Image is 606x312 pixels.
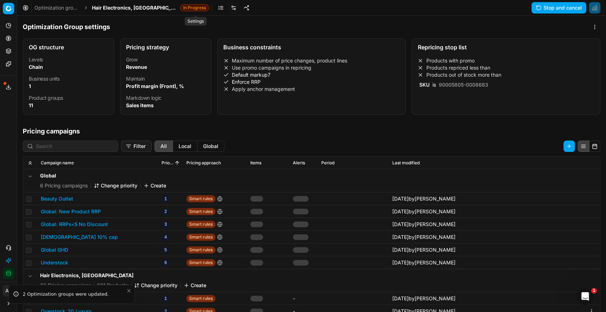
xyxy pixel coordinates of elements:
span: Hair Electronics, [GEOGRAPHIC_DATA] [92,4,177,11]
nav: breadcrumb [34,4,209,11]
strong: 11 [29,102,33,108]
strong: Profit margin (Front), % [126,83,184,89]
input: Search [36,143,114,150]
span: Hair Electronics, [GEOGRAPHIC_DATA]In Progress [92,4,209,11]
div: OG structure [29,44,108,50]
div: Business constraints [223,44,400,50]
span: 281 Products [97,282,128,289]
button: Global: RRPs<5 No Discount [41,221,108,228]
span: Smart rules [186,208,215,215]
button: local [173,141,197,152]
button: Change priority [94,182,137,189]
button: Create [143,182,166,189]
h5: Hair Electronics, [GEOGRAPHIC_DATA] [40,272,206,279]
span: 4 [162,234,170,241]
span: [DATE] [392,234,409,240]
li: Products repriced less than [417,64,594,71]
span: 2 [162,208,170,215]
span: Smart rules [186,221,215,228]
button: AB [3,285,14,296]
span: SKU [417,82,431,88]
span: 1 [162,196,170,203]
span: Smart rules [186,295,215,302]
span: Last modified [392,160,420,166]
span: Alerts [293,160,305,166]
strong: Sales items [126,102,154,108]
span: Smart rules [186,259,215,266]
button: Stop and cancel [531,2,586,13]
div: 2 Optimization groups were updated. [23,291,126,298]
span: 90005805-0008683 [437,82,489,88]
span: Campaign name [41,160,74,166]
span: 1 [591,288,597,294]
div: Repricing stop list [417,44,594,50]
iframe: Intercom live chat [577,288,594,305]
strong: Revenue [126,64,147,70]
span: is [431,82,437,88]
strong: Chain [29,64,43,70]
button: [DEMOGRAPHIC_DATA] 10% cap [41,234,118,241]
div: by [PERSON_NAME] [392,259,455,266]
div: by [PERSON_NAME] [392,208,455,215]
span: Period [321,160,334,166]
h1: Pricing campaigns [17,126,606,136]
span: Items [250,160,261,166]
dt: Business units [29,76,108,81]
li: Products out of stock more than [417,71,594,78]
span: [DATE] [392,196,409,202]
li: Default markup 7 [223,71,400,78]
button: Sorted by Priority ascending [174,159,181,166]
span: [DATE] [392,259,409,266]
li: Products with promo [417,57,594,64]
button: Create [184,282,206,289]
span: [DATE] [392,221,409,227]
td: - [290,292,318,305]
span: Pricing approach [186,160,221,166]
div: Pricing strategy [126,44,206,50]
button: Change priority [134,282,178,289]
span: 6 Pricing campaigns [40,182,88,189]
span: 3 [162,221,170,228]
li: Use promo campaigns in repricing [223,64,400,71]
span: Smart rules [186,234,215,241]
dt: Maintain [126,76,206,81]
span: 6 [162,259,170,267]
div: by [PERSON_NAME] [392,295,455,302]
dt: Product groups [29,95,108,100]
span: Smart rules [186,195,215,202]
span: 1 [162,295,170,302]
div: by [PERSON_NAME] [392,195,455,202]
dt: Grow [126,57,206,62]
button: Global: New Product RRP [41,208,101,215]
div: Settings [185,17,207,26]
dt: Levels [29,57,108,62]
li: Enforce RRP [223,78,400,86]
button: all [154,141,173,152]
a: Optimization groups [34,4,80,11]
h1: Optimization Group settings [23,22,110,32]
button: Beauty Outlet [41,195,73,202]
span: [DATE] [392,247,409,253]
button: Understock [41,259,68,266]
li: Apply anchor management [223,86,400,93]
span: Smart rules [186,246,215,253]
span: 22 Pricing campaigns [40,282,91,289]
button: Close toast [125,286,133,295]
dt: Markdown logic [126,95,206,100]
button: Filter [121,141,152,152]
h5: Global [40,172,166,179]
span: Priority [162,160,174,166]
span: 5 [162,247,170,254]
div: by [PERSON_NAME] [392,246,455,253]
button: Expand all [26,159,34,167]
div: by [PERSON_NAME] [392,234,455,241]
button: global [197,141,224,152]
li: Maximum number of price changes, product lines [223,57,400,64]
span: In Progress [180,4,209,11]
span: [DATE] [392,295,409,301]
button: Global GHD [41,246,68,253]
div: by [PERSON_NAME] [392,221,455,228]
span: [DATE] [392,208,409,214]
strong: 1 [29,83,31,89]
